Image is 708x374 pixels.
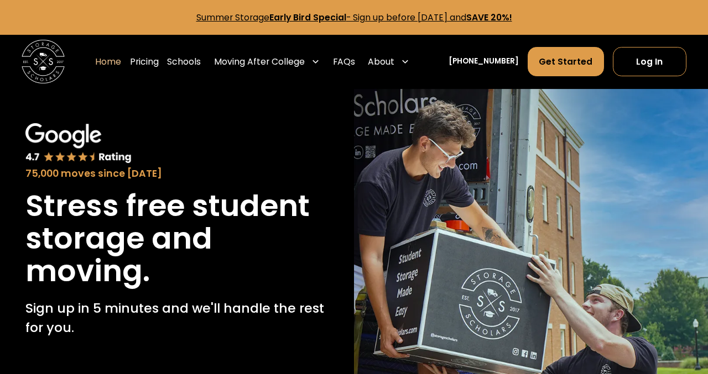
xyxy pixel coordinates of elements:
a: Summer StorageEarly Bird Special- Sign up before [DATE] andSAVE 20%! [196,12,512,23]
a: FAQs [333,46,355,77]
div: Moving After College [214,55,305,69]
strong: SAVE 20%! [466,12,512,23]
a: [PHONE_NUMBER] [449,56,519,67]
img: Google 4.7 star rating [25,123,132,164]
h1: Stress free student storage and moving. [25,189,329,288]
div: About [368,55,394,69]
div: About [364,46,414,77]
a: Log In [613,47,686,76]
div: 75,000 moves since [DATE] [25,166,329,181]
strong: Early Bird Special [269,12,346,23]
a: Pricing [130,46,159,77]
a: Get Started [528,47,604,76]
p: Sign up in 5 minutes and we'll handle the rest for you. [25,298,329,338]
a: home [22,40,65,83]
a: Schools [167,46,201,77]
a: Home [95,46,121,77]
img: Storage Scholars main logo [22,40,65,83]
div: Moving After College [210,46,324,77]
